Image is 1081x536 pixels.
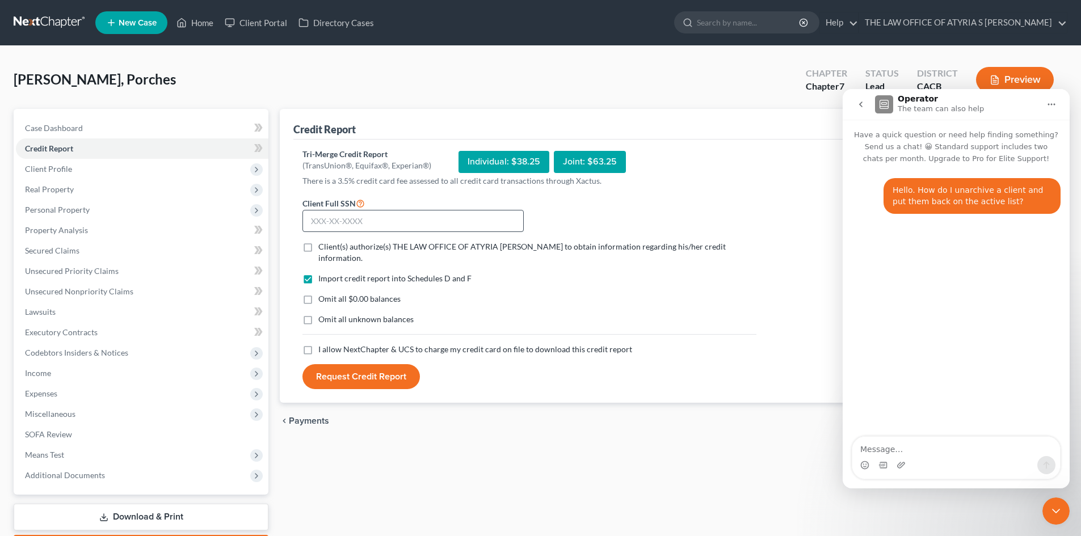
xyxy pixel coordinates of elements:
[976,67,1054,92] button: Preview
[302,364,420,389] button: Request Credit Report
[25,429,72,439] span: SOFA Review
[554,151,626,173] div: Joint: $63.25
[25,307,56,316] span: Lawsuits
[25,225,88,235] span: Property Analysis
[16,424,268,445] a: SOFA Review
[25,389,57,398] span: Expenses
[820,12,858,33] a: Help
[25,286,133,296] span: Unsecured Nonpriority Claims
[917,80,958,93] div: CACB
[16,322,268,343] a: Executory Contracts
[839,81,844,91] span: 7
[16,261,268,281] a: Unsecured Priority Claims
[318,314,414,324] span: Omit all unknown balances
[459,151,549,173] div: Individual: $38.25
[25,470,105,480] span: Additional Documents
[318,344,632,354] span: I allow NextChapter & UCS to charge my credit card on file to download this credit report
[171,12,219,33] a: Home
[219,12,293,33] a: Client Portal
[293,123,356,136] div: Credit Report
[289,416,329,425] span: Payments
[16,138,268,159] a: Credit Report
[697,12,801,33] input: Search by name...
[25,184,74,194] span: Real Property
[318,294,401,303] span: Omit all $0.00 balances
[25,348,128,357] span: Codebtors Insiders & Notices
[25,450,64,459] span: Means Test
[318,242,726,263] span: Client(s) authorize(s) THE LAW OFFICE OF ATYRIA [PERSON_NAME] to obtain information regarding his...
[25,246,79,255] span: Secured Claims
[280,416,289,425] i: chevron_left
[25,327,98,337] span: Executory Contracts
[14,71,176,87] span: [PERSON_NAME], Porches
[865,67,899,80] div: Status
[25,266,119,276] span: Unsecured Priority Claims
[25,144,73,153] span: Credit Report
[302,160,431,171] div: (TransUnion®, Equifax®, Experian®)
[843,89,1070,488] iframe: Intercom live chat
[16,302,268,322] a: Lawsuits
[25,368,51,378] span: Income
[16,118,268,138] a: Case Dashboard
[25,123,83,133] span: Case Dashboard
[25,409,75,419] span: Miscellaneous
[806,80,847,93] div: Chapter
[859,12,1067,33] a: THE LAW OFFICE OF ATYRIA S [PERSON_NAME]
[293,12,380,33] a: Directory Cases
[302,149,431,160] div: Tri-Merge Credit Report
[302,210,524,233] input: XXX-XX-XXXX
[302,175,756,187] p: There is a 3.5% credit card fee assessed to all credit card transactions through Xactus.
[25,205,90,214] span: Personal Property
[14,504,268,530] a: Download & Print
[1042,497,1070,525] iframe: Intercom live chat
[865,80,899,93] div: Lead
[16,240,268,261] a: Secured Claims
[16,281,268,302] a: Unsecured Nonpriority Claims
[25,164,72,174] span: Client Profile
[119,19,157,27] span: New Case
[318,273,472,283] span: Import credit report into Schedules D and F
[806,67,847,80] div: Chapter
[280,416,329,425] button: chevron_left Payments
[16,220,268,240] a: Property Analysis
[302,199,356,208] span: Client Full SSN
[917,67,958,80] div: District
